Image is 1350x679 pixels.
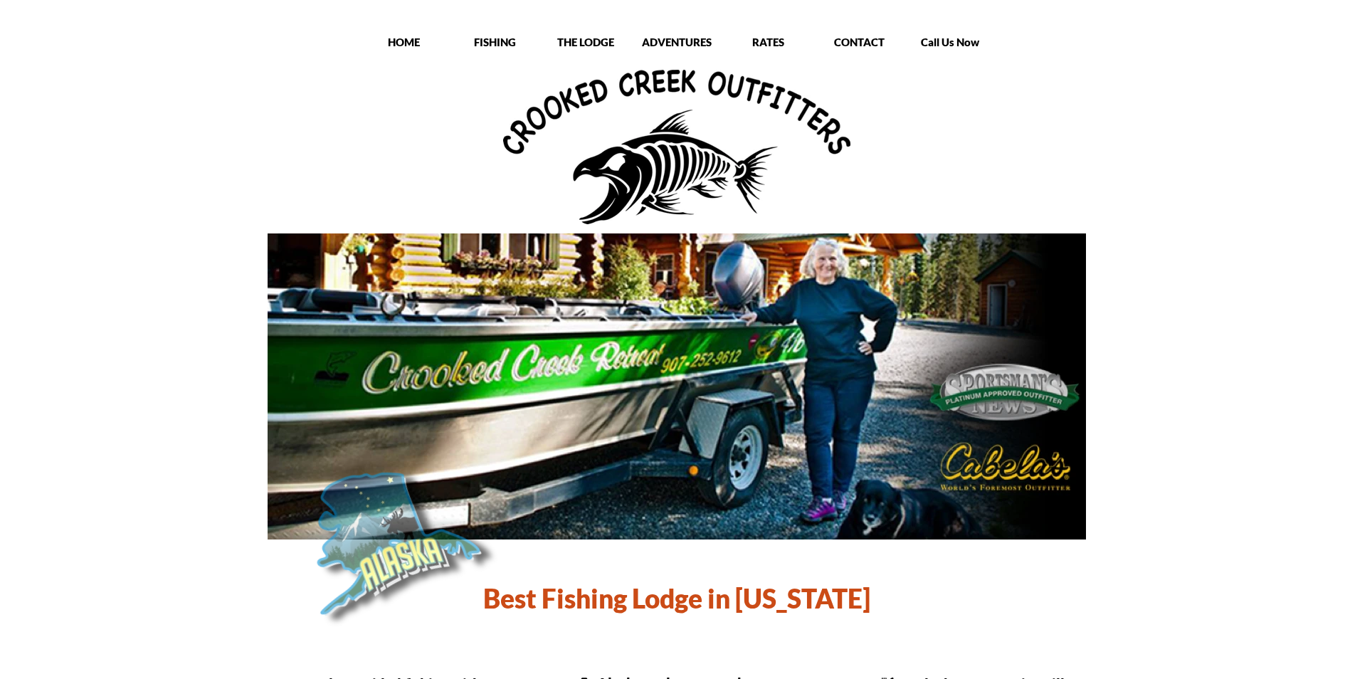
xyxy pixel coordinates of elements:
[724,35,813,49] p: RATES
[503,70,850,224] img: Crooked Creek Outfitters Logo - Alaska All-Inclusive fishing
[463,581,890,616] h1: Best Fishing Lodge in [US_STATE]
[263,431,488,628] img: State of Alaska outline
[450,35,539,49] p: FISHING
[267,233,1087,540] img: Crooked Creek boat in front of lodge.
[542,35,631,49] p: THE LODGE
[633,35,722,49] p: ADVENTURES
[815,35,904,49] p: CONTACT
[359,35,448,49] p: HOME
[906,35,995,49] p: Call Us Now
